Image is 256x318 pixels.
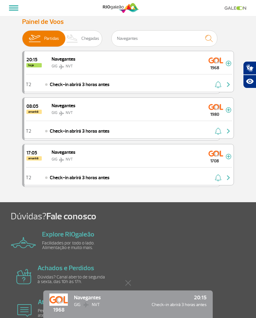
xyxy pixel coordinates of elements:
[215,127,221,135] img: sino-painel-voo.svg
[46,210,96,222] span: Fale conosco
[226,107,231,113] img: mais-info-painel-voo.svg
[26,129,31,133] span: T2
[50,81,110,88] span: Check-in abrirá 3 horas antes
[63,31,81,47] img: slider-desembarque
[74,301,80,308] span: GIG
[16,269,31,284] img: airplane icon
[26,82,31,87] span: T2
[42,230,94,239] a: Explore RIOgaleão
[26,63,42,67] span: hoje
[26,150,42,155] span: 2025-08-26 17:05:00
[243,75,256,88] button: Abrir recursos assistivos.
[208,102,223,112] img: GOL Transportes Aereos
[204,65,226,71] span: 1968
[22,18,234,26] h3: Painel de Voos
[243,61,256,75] button: Abrir tradutor de língua de sinais.
[243,61,256,88] div: Plugin de acessibilidade da Hand Talk.
[26,176,31,180] span: T2
[225,174,232,181] img: seta-direita-painel-voo.svg
[208,149,223,158] img: GOL Transportes Aereos
[215,81,221,88] img: sino-painel-voo.svg
[37,275,108,284] p: Dúvidas? Canal aberto de segunda à sexta, das 10h às 17h.
[226,61,231,66] img: mais-info-painel-voo.svg
[66,64,73,69] span: NVT
[215,174,221,181] img: sino-painel-voo.svg
[66,157,73,162] span: NVT
[143,301,207,308] span: Check-in abrirá 3 horas antes
[50,127,110,135] span: Check-in abrirá 3 horas antes
[225,127,232,135] img: seta-direita-painel-voo.svg
[37,264,94,272] a: Achados e Perdidos
[50,174,110,181] span: Check-in abrirá 3 horas antes
[66,110,73,115] span: NVT
[42,241,113,250] p: Facilidades por todo o lado. Alimentação e muito mais.
[25,31,44,47] img: slider-embarque
[208,55,223,65] img: GOL Transportes Aereos
[74,293,137,301] span: Navegantes
[26,104,42,109] span: 2025-08-26 08:05:00
[52,103,76,109] span: Navegantes
[49,306,68,314] span: 1968
[44,31,59,47] span: Partidas
[204,158,226,164] span: 1708
[26,57,42,62] span: 2025-08-25 20:15:00
[111,30,217,47] input: Voo, cidade ou cia aérea
[26,156,42,161] span: amanhã
[92,301,100,308] span: NVT
[143,293,207,301] span: 20:15
[26,110,42,114] span: amanhã
[11,237,36,248] img: airplane icon
[52,157,57,162] span: GIG
[52,149,76,155] span: Navegantes
[225,81,232,88] img: seta-direita-painel-voo.svg
[81,31,99,47] span: Chegadas
[11,211,256,222] h1: Dúvidas?
[52,110,57,115] span: GIG
[204,111,226,118] span: 1980
[226,154,231,159] img: mais-info-painel-voo.svg
[52,56,76,62] span: Navegantes
[52,64,57,69] span: GIG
